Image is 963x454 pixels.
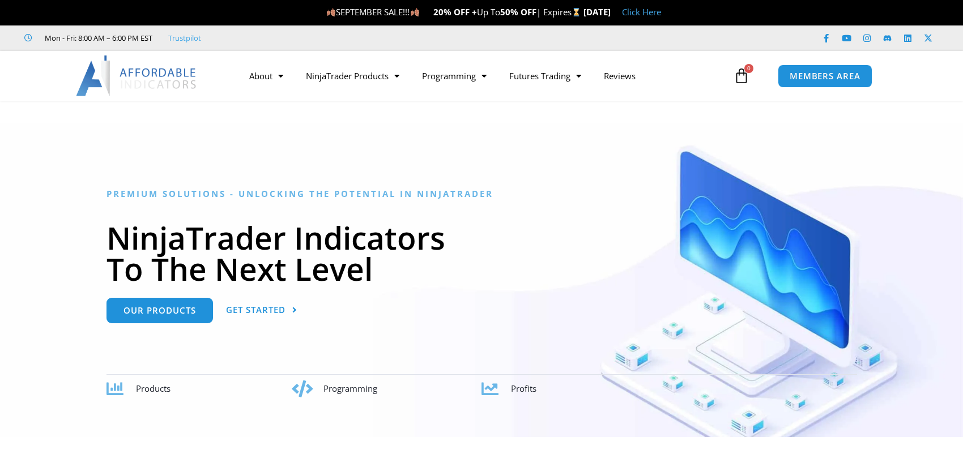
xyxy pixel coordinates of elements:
[326,6,583,18] span: SEPTEMBER SALE!!! Up To | Expires
[226,306,286,314] span: Get Started
[106,222,857,284] h1: NinjaTrader Indicators To The Next Level
[498,63,593,89] a: Futures Trading
[717,59,766,92] a: 0
[411,63,498,89] a: Programming
[327,8,335,16] img: 🍂
[511,383,536,394] span: Profits
[433,6,477,18] strong: 20% OFF +
[295,63,411,89] a: NinjaTrader Products
[622,6,661,18] a: Click Here
[778,65,872,88] a: MEMBERS AREA
[106,189,857,199] h6: Premium Solutions - Unlocking the Potential in NinjaTrader
[106,298,213,323] a: Our Products
[226,298,297,323] a: Get Started
[323,383,377,394] span: Programming
[583,6,611,18] strong: [DATE]
[500,6,536,18] strong: 50% OFF
[136,383,171,394] span: Products
[238,63,731,89] nav: Menu
[572,8,581,16] img: ⌛
[168,31,201,45] a: Trustpilot
[744,64,753,73] span: 0
[411,8,419,16] img: 🍂
[790,72,860,80] span: MEMBERS AREA
[76,55,198,96] img: LogoAI | Affordable Indicators – NinjaTrader
[123,306,196,315] span: Our Products
[238,63,295,89] a: About
[593,63,647,89] a: Reviews
[42,31,152,45] span: Mon - Fri: 8:00 AM – 6:00 PM EST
